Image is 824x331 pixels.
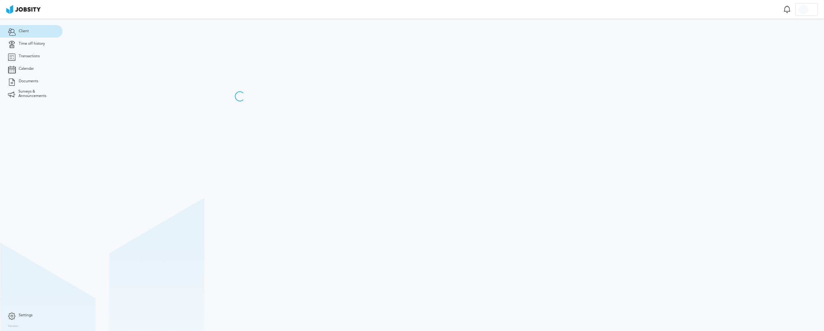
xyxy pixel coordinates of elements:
[19,29,29,33] span: Client
[18,89,55,98] span: Surveys & Announcements
[19,67,34,71] span: Calendar
[8,324,19,328] label: Version:
[19,313,32,318] span: Settings
[19,54,40,59] span: Transactions
[6,5,41,14] img: ab4bad089aa723f57921c736e9817d99.png
[19,79,38,84] span: Documents
[19,42,45,46] span: Time off history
